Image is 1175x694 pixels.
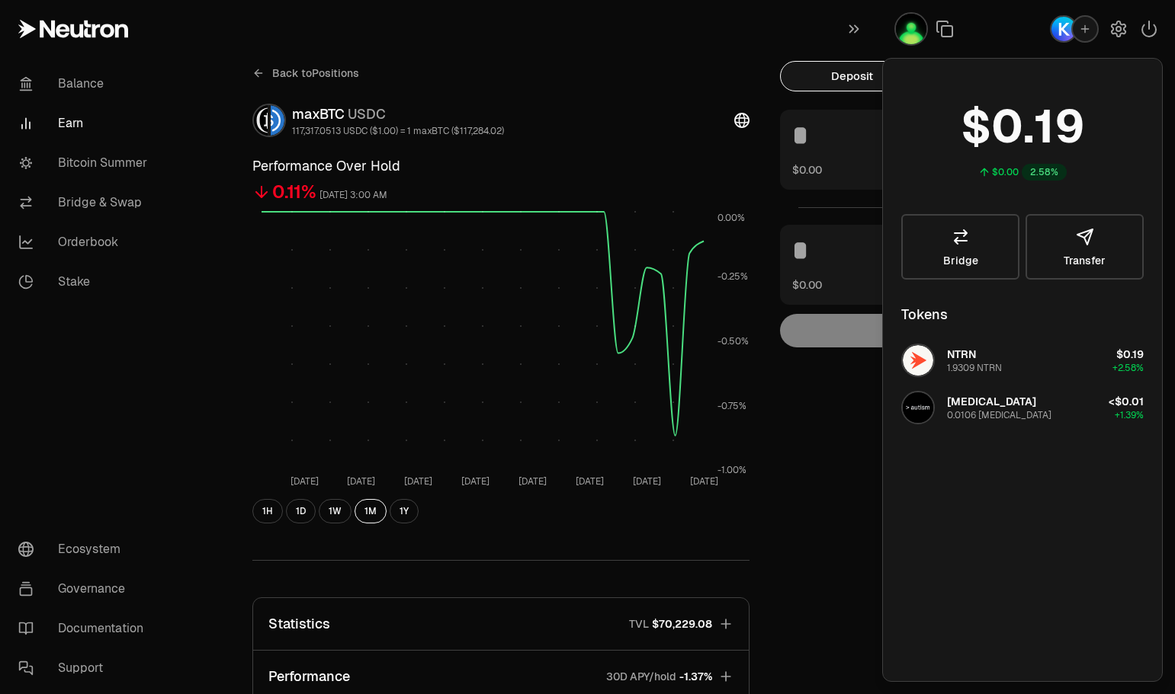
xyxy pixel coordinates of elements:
div: 0.0106 [MEDICAL_DATA] [947,409,1051,421]
tspan: -0.75% [718,400,746,412]
img: AUTISM Logo [903,392,933,423]
div: maxBTC [292,104,504,125]
tspan: [DATE] [290,475,318,488]
tspan: -0.25% [718,270,748,283]
span: <$0.01 [1109,395,1144,408]
img: NTRN Logo [903,345,933,376]
a: Governance [6,569,165,609]
a: Balance [6,64,165,104]
tspan: -0.50% [718,335,749,347]
a: Bridge [901,214,1019,280]
button: 0xEvilPixie (DROP,Neutron) [894,12,928,46]
a: Bitcoin Summer [6,143,165,183]
a: Support [6,648,165,688]
div: 2.58% [1022,164,1067,181]
button: Transfer [1026,214,1144,280]
img: Keplr [1051,17,1076,41]
div: $0.00 [992,166,1019,178]
div: 1.9309 NTRN [947,362,1002,374]
img: USDC Logo [271,105,284,136]
p: 30D APY/hold [606,669,676,684]
a: Back toPositions [252,61,359,85]
span: +1.39% [1115,409,1144,421]
span: $70,229.08 [652,616,712,632]
img: maxBTC Logo [254,105,268,136]
tspan: 0.00% [718,212,745,224]
span: [MEDICAL_DATA] [947,395,1036,408]
button: 1H [252,499,283,523]
tspan: [DATE] [632,475,660,488]
span: NTRN [947,347,976,361]
button: 1W [319,499,352,523]
tspan: [DATE] [404,475,432,488]
span: Transfer [1064,255,1106,266]
div: Tokens [901,304,948,325]
a: Earn [6,104,165,143]
div: [DATE] 3:00 AM [319,187,387,204]
a: Orderbook [6,222,165,262]
tspan: [DATE] [575,475,603,488]
button: $0.00 [792,277,822,293]
span: +2.58% [1112,362,1144,374]
button: StatisticsTVL$70,229.08 [253,598,749,650]
div: 0.11% [272,180,316,204]
a: Ecosystem [6,529,165,569]
button: NTRN LogoNTRN1.9309 NTRN$0.19+2.58% [892,337,1153,383]
button: 1M [355,499,387,523]
h3: Performance Over Hold [252,155,750,177]
span: $0.19 [1116,347,1144,361]
button: Keplr [1050,15,1099,43]
tspan: [DATE] [518,475,546,488]
button: 1D [286,499,316,523]
tspan: [DATE] [347,475,375,488]
button: 1Y [390,499,419,523]
tspan: -1.00% [718,464,746,476]
a: Stake [6,262,165,302]
button: Deposit [780,61,924,91]
button: AUTISM Logo[MEDICAL_DATA]0.0106 [MEDICAL_DATA]<$0.01+1.39% [892,385,1153,430]
a: Documentation [6,609,165,648]
span: Bridge [943,255,978,266]
tspan: [DATE] [461,475,490,488]
p: TVL [629,616,649,632]
span: Back to Positions [272,66,359,81]
div: 117,317.0513 USDC ($1.00) = 1 maxBTC ($117,284.02) [292,125,504,137]
tspan: [DATE] [689,475,718,488]
p: Performance [268,666,350,687]
button: $0.00 [792,162,822,177]
img: 0xEvilPixie (DROP,Neutron) [896,14,926,44]
span: USDC [348,105,386,123]
a: Bridge & Swap [6,183,165,222]
span: -1.37% [679,669,712,684]
p: Statistics [268,613,330,635]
